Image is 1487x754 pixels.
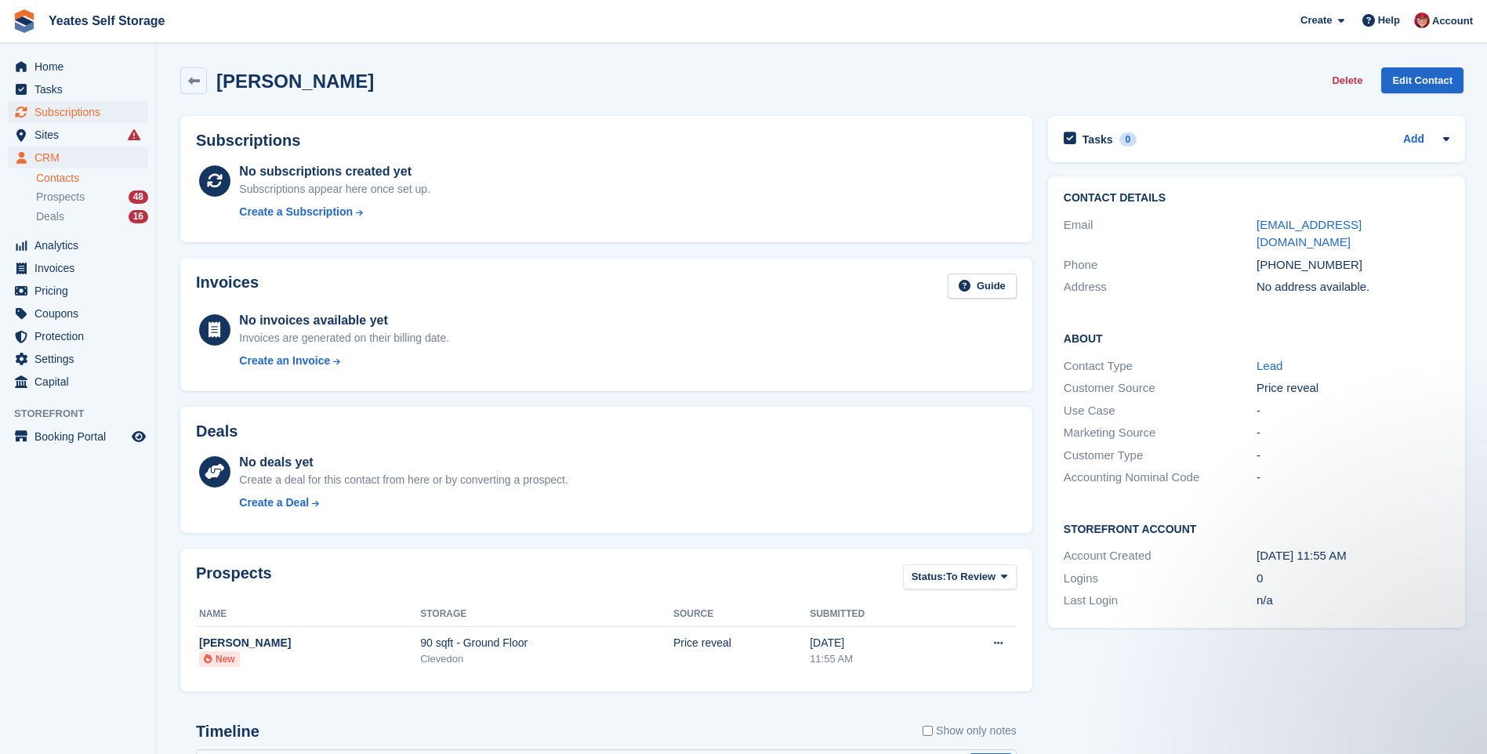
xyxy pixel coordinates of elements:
[1064,278,1257,296] div: Address
[216,71,374,92] h2: [PERSON_NAME]
[1064,447,1257,465] div: Customer Type
[673,635,810,651] div: Price reveal
[36,209,64,224] span: Deals
[948,274,1017,299] a: Guide
[36,190,85,205] span: Prospects
[1064,357,1257,375] div: Contact Type
[1064,256,1257,274] div: Phone
[199,651,240,667] li: New
[1064,570,1257,588] div: Logins
[34,348,129,370] span: Settings
[34,325,129,347] span: Protection
[239,311,449,330] div: No invoices available yet
[1064,402,1257,420] div: Use Case
[36,189,148,205] a: Prospects 48
[8,325,148,347] a: menu
[34,78,129,100] span: Tasks
[8,348,148,370] a: menu
[128,129,140,141] i: Smart entry sync failures have occurred
[239,162,430,181] div: No subscriptions created yet
[8,147,148,169] a: menu
[1257,570,1449,588] div: 0
[1403,131,1424,149] a: Add
[1064,192,1449,205] h2: Contact Details
[129,210,148,223] div: 16
[34,234,129,256] span: Analytics
[8,56,148,78] a: menu
[199,635,420,651] div: [PERSON_NAME]
[129,190,148,204] div: 48
[1064,379,1257,397] div: Customer Source
[8,371,148,393] a: menu
[129,427,148,446] a: Preview store
[912,569,946,585] span: Status:
[196,723,259,741] h2: Timeline
[1257,278,1449,296] div: No address available.
[239,495,568,511] a: Create a Deal
[34,257,129,279] span: Invoices
[1432,13,1473,29] span: Account
[8,78,148,100] a: menu
[420,635,673,651] div: 90 sqft - Ground Floor
[8,303,148,324] a: menu
[196,602,420,627] th: Name
[1326,67,1369,93] button: Delete
[239,353,449,369] a: Create an Invoice
[1257,424,1449,442] div: -
[903,564,1017,590] button: Status: To Review
[1257,547,1449,565] div: [DATE] 11:55 AM
[1257,447,1449,465] div: -
[1083,132,1113,147] h2: Tasks
[923,723,1017,739] label: Show only notes
[1064,424,1257,442] div: Marketing Source
[8,234,148,256] a: menu
[1381,67,1463,93] a: Edit Contact
[239,495,309,511] div: Create a Deal
[1257,402,1449,420] div: -
[1257,592,1449,610] div: n/a
[239,330,449,346] div: Invoices are generated on their billing date.
[1378,13,1400,28] span: Help
[1064,216,1257,252] div: Email
[34,124,129,146] span: Sites
[36,171,148,186] a: Contacts
[42,8,172,34] a: Yeates Self Storage
[1064,547,1257,565] div: Account Created
[239,204,353,220] div: Create a Subscription
[34,303,129,324] span: Coupons
[239,204,430,220] a: Create a Subscription
[239,453,568,472] div: No deals yet
[14,406,156,422] span: Storefront
[420,602,673,627] th: Storage
[810,635,939,651] div: [DATE]
[1257,379,1449,397] div: Price reveal
[420,651,673,667] div: Clevedon
[1119,132,1137,147] div: 0
[239,353,330,369] div: Create an Invoice
[36,208,148,225] a: Deals 16
[8,426,148,448] a: menu
[196,132,1017,150] h2: Subscriptions
[673,602,810,627] th: Source
[1257,469,1449,487] div: -
[1257,256,1449,274] div: [PHONE_NUMBER]
[34,426,129,448] span: Booking Portal
[8,257,148,279] a: menu
[8,124,148,146] a: menu
[196,422,238,440] h2: Deals
[1064,469,1257,487] div: Accounting Nominal Code
[34,280,129,302] span: Pricing
[239,181,430,198] div: Subscriptions appear here once set up.
[1064,592,1257,610] div: Last Login
[1257,359,1282,372] a: Lead
[196,564,272,593] h2: Prospects
[13,9,36,33] img: stora-icon-8386f47178a22dfd0bd8f6a31ec36ba5ce8667c1dd55bd0f319d3a0aa187defe.svg
[1414,13,1430,28] img: Wendie Tanner
[810,602,939,627] th: Submitted
[1064,520,1449,536] h2: Storefront Account
[196,274,259,299] h2: Invoices
[1064,330,1449,346] h2: About
[810,651,939,667] div: 11:55 AM
[923,723,933,739] input: Show only notes
[34,147,129,169] span: CRM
